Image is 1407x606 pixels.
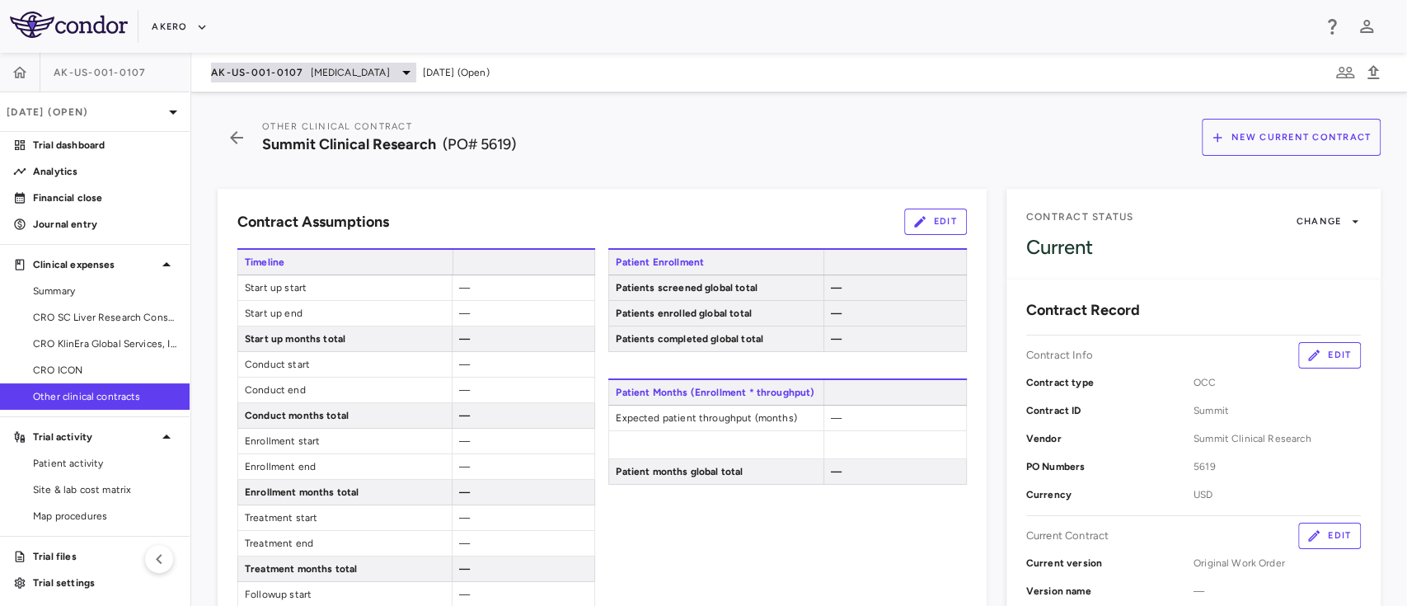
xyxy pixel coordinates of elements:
p: Analytics [33,164,176,179]
p: Financial close [33,190,176,205]
span: — [459,589,470,600]
span: [DATE] (Open) [423,65,490,80]
p: Trial settings [33,575,176,590]
span: Other clinical contracts [33,389,176,404]
p: Trial files [33,549,176,564]
span: — [459,333,470,345]
p: Contract Info [1026,348,1093,363]
button: Edit [1298,342,1361,369]
span: Patients enrolled global total [609,301,823,326]
span: — [459,512,470,524]
span: AK-US-001-0107 [211,66,304,79]
span: — [459,435,470,447]
span: CRO ICON [33,363,176,378]
span: — [459,563,470,575]
span: — [831,308,842,319]
span: Patient months global total [609,459,823,484]
button: Edit [904,209,967,235]
span: — [831,333,842,345]
div: Current [1026,235,1361,260]
span: Start up end [238,301,452,326]
span: Start up months total [238,326,452,351]
span: — [459,410,470,421]
span: Contract Status [1026,210,1134,223]
p: Trial activity [33,430,157,444]
p: Current version [1026,556,1194,571]
span: Map procedures [33,509,176,524]
span: Enrollment months total [238,480,452,505]
span: Conduct end [238,378,452,402]
span: Treatment start [238,505,452,530]
span: Other Clinical Contract [262,121,412,132]
span: — [459,486,470,498]
span: Start up start [238,275,452,300]
span: Site & lab cost matrix [33,482,176,497]
span: OCC [1194,375,1361,390]
span: — [459,282,470,294]
span: Treatment months total [238,557,452,581]
span: — [459,538,470,549]
h6: Contract Record [1026,299,1140,322]
span: 5619 [1194,459,1361,474]
span: — [459,359,470,370]
span: Patient Enrollment [608,250,823,275]
span: — [831,466,842,477]
span: — [831,412,842,424]
span: Conduct start [238,352,452,377]
span: Patients screened global total [609,275,823,300]
span: Conduct months total [238,403,452,428]
p: PO Numbers [1026,459,1194,474]
p: Current Contract [1026,528,1109,543]
img: logo-full-BYUhSk78.svg [10,12,128,38]
span: CRO SC Liver Research Consortium LLC [33,310,176,325]
p: Contract type [1026,375,1194,390]
span: Patient activity [33,456,176,471]
span: — [459,461,470,472]
span: Expected patient throughput (months) [609,406,823,430]
span: Enrollment start [238,429,452,453]
span: Enrollment end [238,454,452,479]
p: Version name [1026,584,1194,599]
span: AK-US-001-0107 [54,66,147,79]
span: Patient Months (Enrollment * throughput) [608,380,823,405]
button: Change [1296,209,1361,235]
p: Trial dashboard [33,138,176,153]
span: Summit Clinical Research [1194,431,1361,446]
p: Journal entry [33,217,176,232]
span: — [459,384,470,396]
span: Treatment end [238,531,452,556]
button: Edit [1298,523,1361,549]
span: Summit [1194,403,1361,418]
span: — [459,308,470,319]
span: (PO# 5619) [443,135,516,153]
span: Patients completed global total [609,326,823,351]
span: Original Work Order [1194,556,1361,571]
span: [MEDICAL_DATA] [311,65,390,80]
button: Akero [152,14,207,40]
p: Contract ID [1026,403,1194,418]
span: Summit Clinical Research [262,135,436,153]
h6: Contract Assumptions [237,211,389,233]
span: CRO KlinEra Global Services, Inc. [33,336,176,351]
p: Currency [1026,487,1194,502]
span: — [1194,584,1361,599]
p: Clinical expenses [33,257,157,272]
p: Vendor [1026,431,1194,446]
button: New Current Contract [1202,119,1381,156]
span: USD [1194,487,1361,502]
p: [DATE] (Open) [7,105,163,120]
span: Summary [33,284,176,298]
span: Timeline [237,250,453,275]
span: — [831,282,842,294]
